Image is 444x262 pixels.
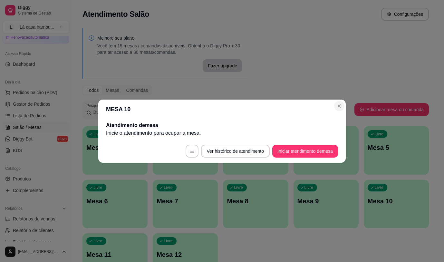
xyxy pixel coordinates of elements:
p: Inicie o atendimento para ocupar a mesa . [106,129,338,137]
button: Iniciar atendimento demesa [272,145,338,158]
button: Close [334,101,344,111]
h2: Atendimento de mesa [106,121,338,129]
header: MESA 10 [98,100,346,119]
button: Ver histórico de atendimento [201,145,270,158]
